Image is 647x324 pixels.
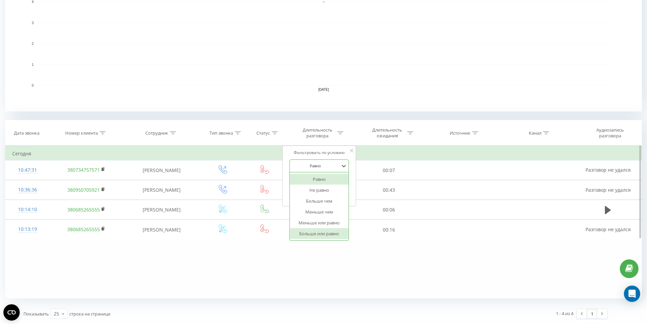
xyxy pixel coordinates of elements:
font: Показывать [23,311,49,317]
font: [PERSON_NAME] [143,167,181,173]
font: Номер клиента [65,130,98,136]
font: Больше или равно [299,231,339,237]
text: 3 [32,21,34,25]
font: [PERSON_NAME] [143,187,181,193]
font: Тип звонка [210,130,233,136]
text: 1 [32,63,34,67]
a: 380950705921 [67,187,100,193]
font: Источник [450,130,470,136]
font: Канал [529,130,541,136]
font: 00:06 [383,207,395,213]
font: Больше чем [306,198,333,204]
text: [DATE] [318,88,329,91]
font: 1 - 4 из 4 [556,310,573,317]
font: Фильтровать по условию [294,150,345,155]
font: 00:07 [383,167,395,173]
div: Открытый Интерком Мессенджер [624,286,640,302]
font: Статус [256,130,270,136]
a: 380685265555 [67,226,100,233]
font: Дата звонка [14,130,39,136]
font: Равно [313,176,326,182]
a: 380685265555 [67,206,100,213]
font: Сегодня [12,150,31,157]
button: Открыть виджет CMP [3,304,20,321]
a: 380734757571 [67,167,100,173]
font: Аудиозапись разговора [596,127,624,139]
font: [PERSON_NAME] [143,226,181,233]
font: Длительность ожидания [372,127,402,139]
font: Разговор не удался [586,226,631,233]
font: 25 [54,310,59,317]
font: 10:14:10 [18,206,37,212]
text: 0 [32,84,34,87]
font: 10:36:36 [18,186,37,193]
font: Меньше или равно [299,220,340,226]
font: 00:16 [383,226,395,233]
font: Разговор не удался [586,167,631,173]
font: 1 [591,311,593,317]
font: 00:43 [383,187,395,193]
font: Разговор не удался [586,187,631,193]
font: Длительность разговора [303,127,333,139]
font: Сотрудник [145,130,168,136]
font: строка на странице [69,311,110,317]
font: Не равно [309,187,329,193]
text: 2 [32,42,34,46]
font: 10:13:19 [18,226,37,232]
font: 10:47:31 [18,167,37,173]
font: Меньше чем [305,209,333,215]
font: [PERSON_NAME] [143,207,181,213]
